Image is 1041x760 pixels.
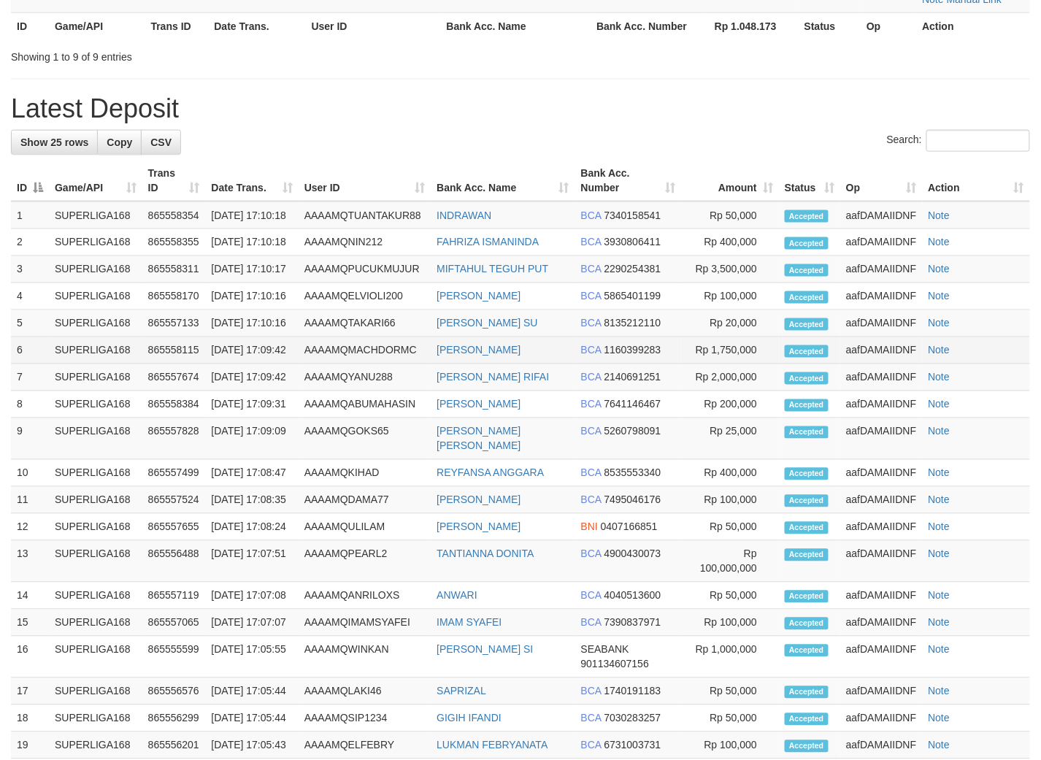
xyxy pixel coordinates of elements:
td: AAAAMQELVIOLI200 [299,283,431,310]
span: Show 25 rows [20,137,88,148]
td: Rp 400,000 [682,460,779,487]
h1: Latest Deposit [11,94,1030,123]
span: Accepted [785,522,829,534]
th: Bank Acc. Number: activate to sort column ascending [575,160,682,201]
a: LUKMAN FEBRYANATA [437,740,548,751]
td: 16 [11,637,49,678]
a: Note [929,318,950,329]
a: ANWARI [437,590,477,602]
th: Trans ID [145,12,209,39]
td: AAAAMQMACHDORMC [299,337,431,364]
td: 865557524 [142,487,206,514]
td: 865556299 [142,705,206,732]
th: Status [799,12,861,39]
td: AAAAMQKIHAD [299,460,431,487]
td: Rp 50,000 [682,705,779,732]
td: Rp 50,000 [682,678,779,705]
td: 865558355 [142,229,206,256]
label: Search: [887,130,1030,152]
span: Accepted [785,237,829,250]
td: Rp 50,000 [682,514,779,541]
td: SUPERLIGA168 [49,310,142,337]
td: 7 [11,364,49,391]
th: User ID: activate to sort column ascending [299,160,431,201]
th: Game/API [49,12,145,39]
td: SUPERLIGA168 [49,364,142,391]
span: Copy [107,137,132,148]
span: SEABANK [581,644,629,656]
a: Note [929,521,950,533]
a: [PERSON_NAME] [437,345,520,356]
td: SUPERLIGA168 [49,541,142,583]
td: SUPERLIGA168 [49,487,142,514]
a: IMAM SYAFEI [437,617,502,629]
span: Copy 7030283257 to clipboard [604,713,661,724]
td: [DATE] 17:08:47 [205,460,298,487]
td: [DATE] 17:09:31 [205,391,298,418]
td: AAAAMQULILAM [299,514,431,541]
a: [PERSON_NAME] SI [437,644,533,656]
a: [PERSON_NAME] RIFAI [437,372,549,383]
a: Note [929,399,950,410]
span: BCA [581,345,602,356]
a: [PERSON_NAME] [437,399,520,410]
a: Note [929,494,950,506]
td: 17 [11,678,49,705]
span: Copy 8135212110 to clipboard [604,318,661,329]
div: Showing 1 to 9 of 9 entries [11,44,423,64]
span: Copy 6731003731 to clipboard [604,740,661,751]
td: AAAAMQNIN212 [299,229,431,256]
td: [DATE] 17:05:43 [205,732,298,759]
td: AAAAMQPEARL2 [299,541,431,583]
span: Copy 7495046176 to clipboard [604,494,661,506]
td: AAAAMQABUMAHASIN [299,391,431,418]
td: AAAAMQELFEBRY [299,732,431,759]
span: Copy 3930806411 to clipboard [604,237,661,248]
span: Accepted [785,426,829,439]
td: aafDAMAIIDNF [840,583,922,610]
td: AAAAMQGOKS65 [299,418,431,460]
span: BCA [581,399,602,410]
td: aafDAMAIIDNF [840,337,922,364]
span: Accepted [785,645,829,657]
span: Accepted [785,740,829,753]
td: Rp 100,000,000 [682,541,779,583]
td: 10 [11,460,49,487]
td: 12 [11,514,49,541]
td: 865555599 [142,637,206,678]
a: Note [929,548,950,560]
td: Rp 50,000 [682,583,779,610]
th: Op [861,12,916,39]
span: Copy 1740191183 to clipboard [604,686,661,697]
td: Rp 1,750,000 [682,337,779,364]
a: Note [929,740,950,751]
td: Rp 1,000,000 [682,637,779,678]
td: aafDAMAIIDNF [840,256,922,283]
td: Rp 100,000 [682,283,779,310]
td: SUPERLIGA168 [49,583,142,610]
span: BCA [581,713,602,724]
td: [DATE] 17:10:17 [205,256,298,283]
span: BNI [581,521,598,533]
td: Rp 3,500,000 [682,256,779,283]
span: Copy 4900430073 to clipboard [604,548,661,560]
a: Note [929,237,950,248]
td: AAAAMQLAKI46 [299,678,431,705]
a: Note [929,345,950,356]
a: Note [929,291,950,302]
td: [DATE] 17:10:16 [205,310,298,337]
td: Rp 2,000,000 [682,364,779,391]
td: aafDAMAIIDNF [840,364,922,391]
th: ID: activate to sort column descending [11,160,49,201]
td: aafDAMAIIDNF [840,732,922,759]
span: Accepted [785,318,829,331]
td: aafDAMAIIDNF [840,201,922,229]
td: [DATE] 17:05:55 [205,637,298,678]
td: Rp 100,000 [682,732,779,759]
span: BCA [581,467,602,479]
a: Note [929,590,950,602]
td: 1 [11,201,49,229]
a: [PERSON_NAME] SU [437,318,537,329]
td: AAAAMQWINKAN [299,637,431,678]
td: SUPERLIGA168 [49,201,142,229]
